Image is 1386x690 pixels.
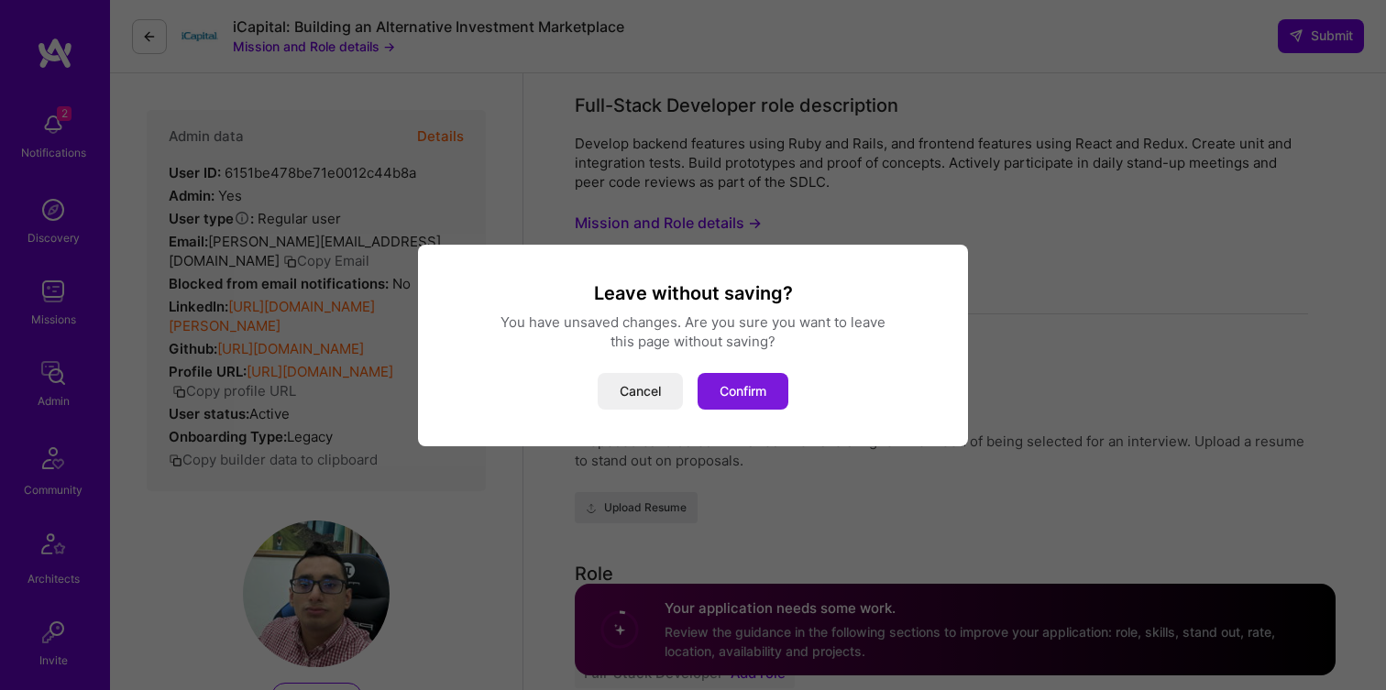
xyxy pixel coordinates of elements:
button: Cancel [598,373,683,410]
div: modal [418,245,968,446]
button: Confirm [698,373,788,410]
div: this page without saving? [440,332,946,351]
div: You have unsaved changes. Are you sure you want to leave [440,312,946,332]
h3: Leave without saving? [440,281,946,305]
